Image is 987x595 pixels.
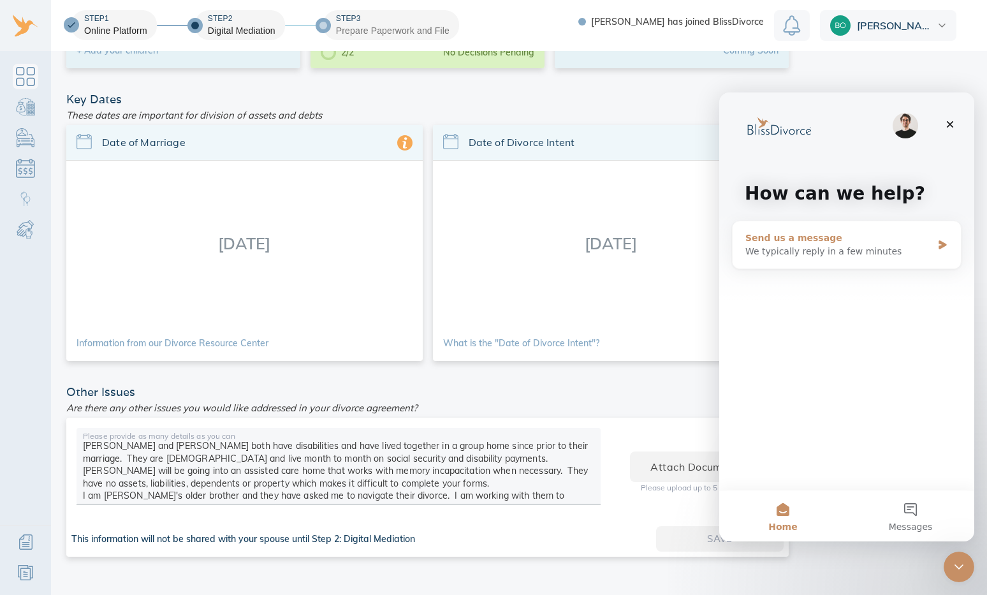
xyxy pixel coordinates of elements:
img: 14d545f0fd16a2cf3bbbaaade5716d1d [830,15,851,36]
div: This information will not be shared with your spouse until Step 2: Digital Mediation [71,534,415,543]
img: Notification [783,15,801,36]
a: Personal Possessions [13,125,38,151]
div: Are there any other issues you would like addressed in your divorce agreement? [61,398,794,418]
div: These dates are important for division of assets and debts [61,105,794,125]
span: [PERSON_NAME] [857,20,935,31]
a: What is the "Date of Divorce Intent"? [443,339,599,348]
a: Debts & Obligations [13,156,38,181]
a: Dashboard [13,64,38,89]
button: Attach Document [630,452,759,482]
iframe: Intercom live chat [944,552,974,582]
div: Step 1 [84,13,147,24]
a: Information from our Divorce Resource Center [77,339,268,348]
div: No Decisions Pending [443,48,534,57]
div: Step 3 [336,13,450,24]
iframe: Intercom live chat [719,92,974,541]
div: Digital Mediation [208,24,275,37]
span: Date of Marriage [102,135,397,150]
span: Date of Divorce Intent [469,135,764,150]
div: Coming Soon [723,46,779,55]
div: Online Platform [84,24,147,37]
label: Please provide as many details as you can [83,432,235,440]
div: [DATE] [433,161,789,325]
textarea: [PERSON_NAME] and [PERSON_NAME] both have disabilities and have lived together in a group home si... [83,432,594,504]
img: dropdown.svg [938,24,946,27]
a: Additional Information [13,529,38,555]
div: Key Dates [61,94,794,105]
div: [DATE] [66,161,423,325]
a: Child & Spousal Support [13,217,38,242]
div: Other Issues [61,386,794,398]
a: Child Custody & Parenting [13,186,38,212]
div: Prepare Paperwork and File [336,24,450,37]
span: [PERSON_NAME] has joined BlissDivorce [591,17,764,26]
a: Bank Accounts & Investments [13,94,38,120]
div: 2/2 [321,45,354,60]
div: Step 2 [208,13,275,24]
span: Attach Document [650,458,738,476]
p: Please upload up to 5 documents [630,482,759,492]
a: Resources [13,560,38,585]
